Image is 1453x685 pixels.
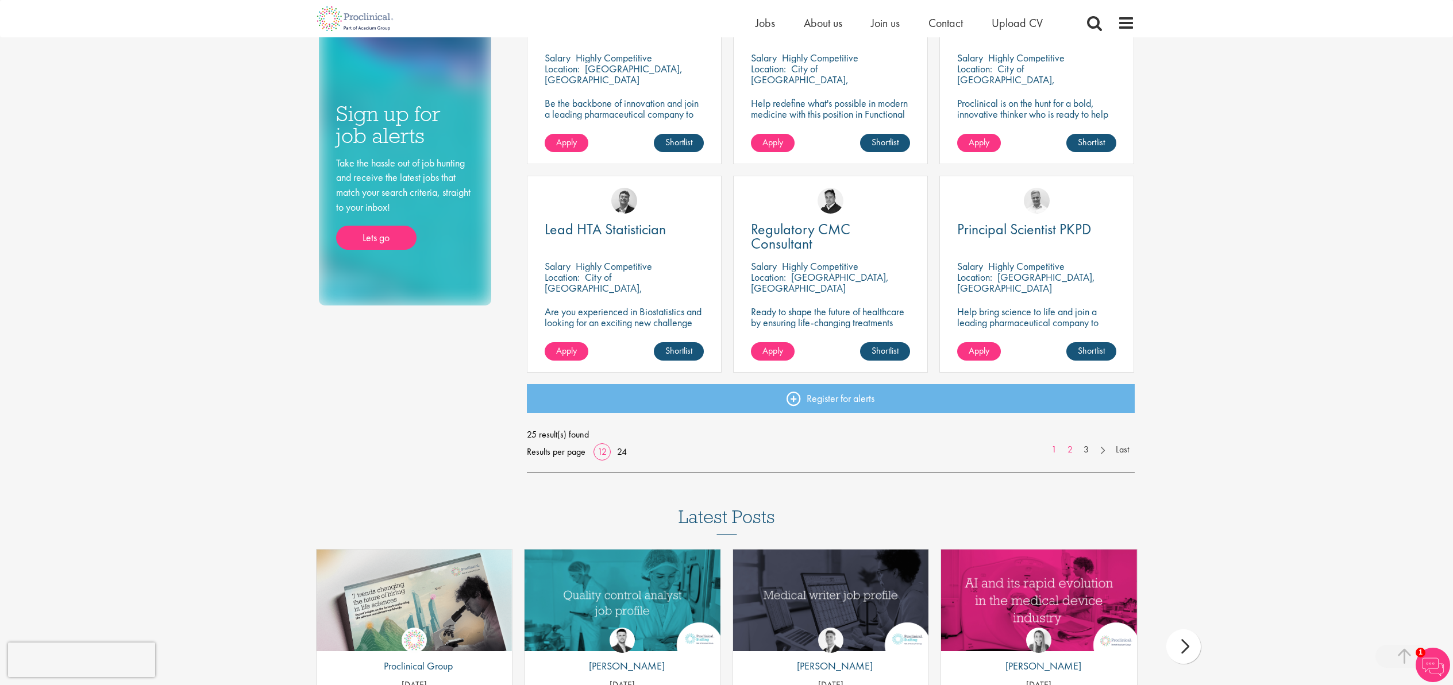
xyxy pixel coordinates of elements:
[957,98,1116,141] p: Proclinical is on the hunt for a bold, innovative thinker who is ready to help push the boundarie...
[751,260,777,273] span: Salary
[545,219,666,239] span: Lead HTA Statistician
[928,16,963,30] a: Contact
[375,659,453,674] p: Proclinical Group
[527,426,1135,443] span: 25 result(s) found
[751,62,849,97] p: City of [GEOGRAPHIC_DATA], [GEOGRAPHIC_DATA]
[751,219,850,253] span: Regulatory CMC Consultant
[545,134,588,152] a: Apply
[751,342,795,361] a: Apply
[8,643,155,677] iframe: reCAPTCHA
[941,549,1137,651] img: AI and Its Impact on the Medical Device Industry | Proclinical
[762,136,783,148] span: Apply
[988,260,1065,273] p: Highly Competitive
[545,306,704,350] p: Are you experienced in Biostatistics and looking for an exciting new challenge where you can assi...
[525,549,720,651] img: quality control analyst job profile
[751,306,910,371] p: Ready to shape the future of healthcare by ensuring life-changing treatments meet global regulato...
[545,51,571,64] span: Salary
[860,134,910,152] a: Shortlist
[317,549,512,660] img: Proclinical: Life sciences hiring trends report 2025
[762,345,783,357] span: Apply
[969,136,989,148] span: Apply
[957,62,1055,97] p: City of [GEOGRAPHIC_DATA], [GEOGRAPHIC_DATA]
[1066,134,1116,152] a: Shortlist
[756,16,775,30] a: Jobs
[545,98,704,141] p: Be the backbone of innovation and join a leading pharmaceutical company to help keep life-changin...
[654,342,704,361] a: Shortlist
[751,222,910,251] a: Regulatory CMC Consultant
[580,628,665,679] a: Joshua Godden [PERSON_NAME]
[1046,443,1062,456] a: 1
[804,16,842,30] a: About us
[402,628,427,653] img: Proclinical Group
[941,549,1137,651] a: Link to a post
[593,446,611,458] a: 12
[957,134,1001,152] a: Apply
[525,549,720,651] a: Link to a post
[545,62,683,86] p: [GEOGRAPHIC_DATA], [GEOGRAPHIC_DATA]
[871,16,900,30] a: Join us
[576,51,652,64] p: Highly Competitive
[1062,443,1078,456] a: 2
[545,62,580,75] span: Location:
[545,270,580,284] span: Location:
[1416,648,1450,682] img: Chatbot
[1066,342,1116,361] a: Shortlist
[556,136,577,148] span: Apply
[957,342,1001,361] a: Apply
[545,222,704,237] a: Lead HTA Statistician
[610,628,635,653] img: Joshua Godden
[957,270,1095,295] p: [GEOGRAPHIC_DATA], [GEOGRAPHIC_DATA]
[997,628,1081,679] a: Hannah Burke [PERSON_NAME]
[969,345,989,357] span: Apply
[818,628,843,653] img: George Watson
[733,549,929,651] a: Link to a post
[751,134,795,152] a: Apply
[336,103,474,147] h3: Sign up for job alerts
[556,345,577,357] span: Apply
[545,260,571,273] span: Salary
[545,270,642,305] p: City of [GEOGRAPHIC_DATA], [GEOGRAPHIC_DATA]
[1416,648,1425,657] span: 1
[957,219,1091,239] span: Principal Scientist PKPD
[679,507,775,535] h3: Latest Posts
[1110,443,1135,456] a: Last
[988,51,1065,64] p: Highly Competitive
[336,156,474,250] div: Take the hassle out of job hunting and receive the latest jobs that match your search criteria, s...
[997,659,1081,674] p: [PERSON_NAME]
[527,443,585,460] span: Results per page
[782,51,858,64] p: Highly Competitive
[611,188,637,214] a: Tom Magenis
[375,628,453,679] a: Proclinical Group Proclinical Group
[957,306,1116,361] p: Help bring science to life and join a leading pharmaceutical company to play a key role in delive...
[818,188,843,214] img: Peter Duvall
[1078,443,1094,456] a: 3
[751,270,889,295] p: [GEOGRAPHIC_DATA], [GEOGRAPHIC_DATA]
[751,270,786,284] span: Location:
[654,134,704,152] a: Shortlist
[957,222,1116,237] a: Principal Scientist PKPD
[527,384,1135,413] a: Register for alerts
[788,628,873,679] a: George Watson [PERSON_NAME]
[1166,629,1201,664] div: next
[751,62,786,75] span: Location:
[957,51,983,64] span: Salary
[957,260,983,273] span: Salary
[1024,188,1050,214] a: Joshua Bye
[992,16,1043,30] a: Upload CV
[860,342,910,361] a: Shortlist
[751,98,910,130] p: Help redefine what's possible in modern medicine with this position in Functional Analysis!
[788,659,873,674] p: [PERSON_NAME]
[545,342,588,361] a: Apply
[336,226,417,250] a: Lets go
[580,659,665,674] p: [PERSON_NAME]
[576,260,652,273] p: Highly Competitive
[733,549,929,651] img: Medical writer job profile
[317,549,512,651] a: Link to a post
[957,62,992,75] span: Location:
